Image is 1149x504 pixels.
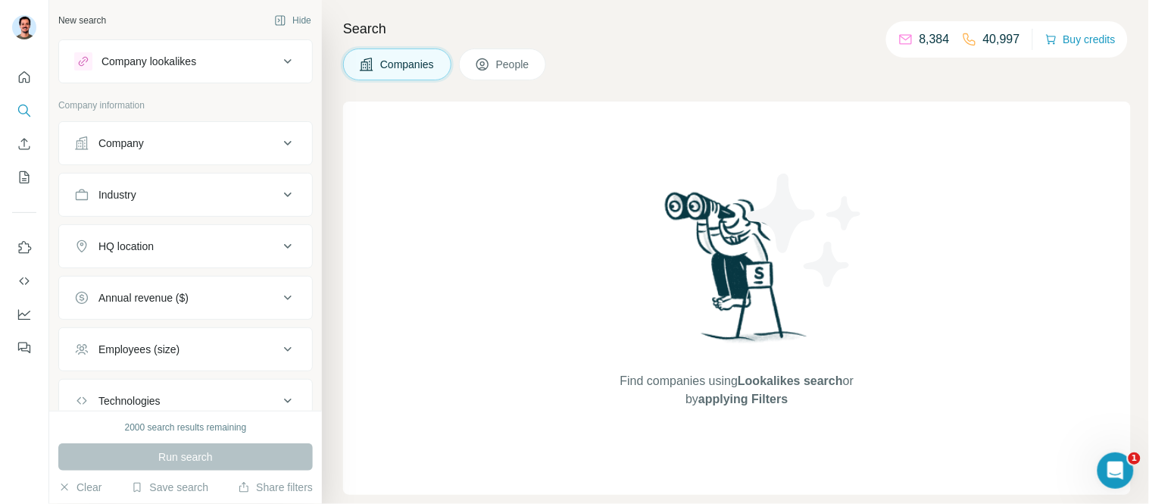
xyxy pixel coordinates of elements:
button: Company [59,125,312,161]
button: Quick start [12,64,36,91]
div: 2000 search results remaining [125,421,247,434]
img: Surfe Illustration - Woman searching with binoculars [658,188,816,357]
div: Industry [98,187,136,202]
button: Industry [59,177,312,213]
button: My lists [12,164,36,191]
img: Surfe Illustration - Stars [737,162,873,299]
p: 8,384 [920,30,950,49]
div: Annual revenue ($) [98,290,189,305]
div: Company lookalikes [101,54,196,69]
div: New search [58,14,106,27]
button: Share filters [238,480,313,495]
button: Clear [58,480,101,495]
div: Employees (size) [98,342,180,357]
button: Feedback [12,334,36,362]
div: HQ location [98,239,154,254]
span: applying Filters [698,393,788,405]
button: Buy credits [1045,29,1116,50]
button: Technologies [59,383,312,419]
p: Company information [58,99,313,112]
button: Company lookalikes [59,43,312,80]
div: Technologies [98,393,161,409]
iframe: Intercom live chat [1097,452,1134,489]
div: Company [98,136,144,151]
h4: Search [343,18,1131,39]
p: 40,997 [983,30,1020,49]
button: Use Surfe API [12,268,36,295]
span: People [496,57,531,72]
button: Search [12,97,36,124]
span: Lookalikes search [738,374,843,387]
span: 1 [1129,452,1141,465]
button: Enrich CSV [12,130,36,158]
button: HQ location [59,228,312,265]
button: Annual revenue ($) [59,280,312,316]
button: Hide [264,9,322,32]
button: Save search [131,480,208,495]
span: Find companies using or by [616,372,858,409]
button: Employees (size) [59,331,312,368]
span: Companies [380,57,436,72]
button: Use Surfe on LinkedIn [12,234,36,261]
img: Avatar [12,15,36,39]
button: Dashboard [12,301,36,328]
